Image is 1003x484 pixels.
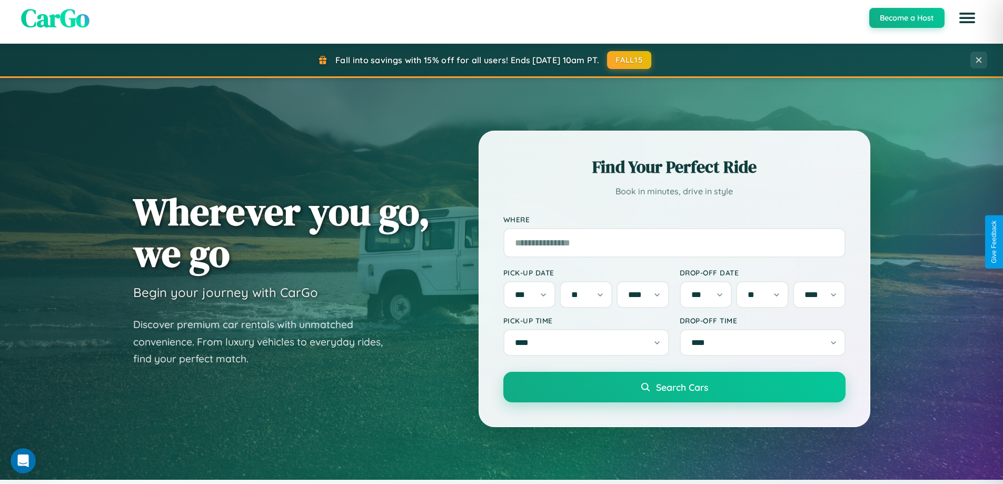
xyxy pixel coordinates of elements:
p: Discover premium car rentals with unmatched convenience. From luxury vehicles to everyday rides, ... [133,316,396,368]
label: Pick-up Date [503,268,669,277]
label: Drop-off Date [680,268,846,277]
label: Drop-off Time [680,316,846,325]
label: Pick-up Time [503,316,669,325]
p: Book in minutes, drive in style [503,184,846,199]
button: Search Cars [503,372,846,402]
button: Open menu [952,3,982,33]
h1: Wherever you go, we go [133,191,430,274]
span: Fall into savings with 15% off for all users! Ends [DATE] 10am PT. [335,55,599,65]
iframe: Intercom live chat [11,448,36,473]
label: Where [503,215,846,224]
span: Search Cars [656,381,708,393]
h2: Find Your Perfect Ride [503,155,846,179]
button: Become a Host [869,8,945,28]
span: CarGo [21,1,90,35]
button: FALL15 [607,51,651,69]
h3: Begin your journey with CarGo [133,284,318,300]
div: Give Feedback [990,221,998,263]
